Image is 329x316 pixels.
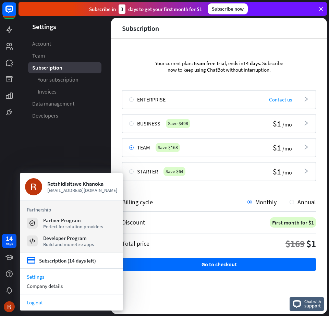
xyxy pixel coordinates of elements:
a: credit_card Subscription (14 days left) [27,256,96,265]
div: Subscribe in days to get your first month for $1 [89,4,202,14]
a: Developer Program Build and monetize apps [27,235,116,247]
span: Chat with [304,298,321,305]
span: /mo [282,169,292,176]
div: Save $168 [156,143,180,152]
div: Subscription [122,24,159,32]
a: Log out [20,298,123,307]
div: $169 [285,238,305,250]
span: Team [137,144,150,151]
h3: Partnership [27,206,116,213]
div: Your current plan: , ends in . Subscribe now to keep using ChatBot without interruption. [145,50,293,83]
span: support [304,303,321,309]
a: Partner Program Perfect for solution providers [27,217,116,229]
span: /mo [282,145,292,152]
div: Subscribe now [208,3,248,14]
span: Team free trial [193,60,226,66]
span: Team [32,52,45,59]
div: Company details [20,281,123,291]
div: Save $498 [166,119,190,128]
div: Save $64 [163,167,185,176]
span: $1 [273,120,281,127]
div: 14 [6,235,13,242]
a: Your subscription [28,74,101,85]
div: days [6,242,13,246]
i: arrowhead_right [303,144,309,150]
span: Developers [32,112,58,119]
span: Invoices [38,88,57,95]
button: Open LiveChat chat widget [5,3,26,23]
a: Developers [28,110,101,121]
span: Starter [137,168,158,175]
span: Annual [297,198,316,206]
button: Go to checkout [122,258,316,271]
a: Team [28,50,101,61]
span: $1 [273,144,281,151]
span: Data management [32,100,74,107]
span: Account [32,40,51,47]
span: Business [137,120,160,127]
a: Account [28,38,101,49]
div: Partner Program [43,217,103,223]
span: $1 [273,168,281,175]
div: $1 [306,238,316,250]
span: Enterprise [137,96,166,103]
div: Perfect for solution providers [43,223,103,230]
a: Retshidisitswe Khanoka [EMAIL_ADDRESS][DOMAIN_NAME] [25,178,118,195]
a: Settings [20,272,123,281]
div: Developer Program [43,235,94,241]
div: 3 [119,4,125,14]
div: Discount [122,218,145,226]
span: [EMAIL_ADDRESS][DOMAIN_NAME] [47,187,118,193]
div: Subscription (14 days left) [39,257,96,264]
i: credit_card [27,256,36,265]
div: Billing cycle [122,198,247,206]
header: Settings [19,22,111,31]
span: /mo [282,121,292,128]
i: arrowhead_right [303,168,309,174]
a: Data management [28,98,101,109]
div: First month for $1 [270,217,316,228]
div: Total price [122,240,149,247]
div: Build and monetize apps [43,241,94,247]
div: Retshidisitswe Khanoka [47,180,118,187]
span: Contact us [269,96,292,103]
span: 14 days [243,60,260,66]
i: arrowhead_right [303,120,309,126]
span: Subscription [32,64,62,71]
i: arrowhead_right [303,96,309,102]
span: Your subscription [38,76,78,83]
a: 14 days [2,234,16,248]
span: Monthly [255,198,277,206]
a: Invoices [28,86,101,97]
